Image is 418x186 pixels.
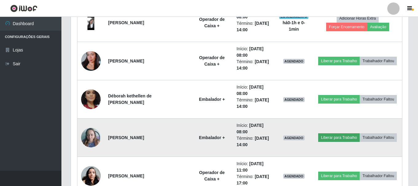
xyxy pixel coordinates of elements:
[199,17,225,28] strong: Operador de Caixa +
[360,172,397,180] button: Trabalhador Faltou
[236,20,271,33] li: Término:
[283,20,305,32] strong: há 0-1 h e 0-1 min
[199,97,225,102] strong: Embalador +
[318,172,360,180] button: Liberar para Trabalho
[108,135,144,140] strong: [PERSON_NAME]
[236,59,271,71] li: Término:
[81,15,101,30] img: 1737655206181.jpeg
[108,173,144,178] strong: [PERSON_NAME]
[236,135,271,148] li: Término:
[199,170,225,181] strong: Operador de Caixa +
[367,23,389,31] button: Avaliação
[337,14,379,23] button: Adicionar Horas Extra
[81,125,101,151] img: 1727202109087.jpeg
[108,20,144,25] strong: [PERSON_NAME]
[108,59,144,63] strong: [PERSON_NAME]
[360,95,397,104] button: Trabalhador Faltou
[326,23,367,31] button: Forçar Encerramento
[236,85,264,96] time: [DATE] 08:00
[236,46,264,58] time: [DATE] 08:00
[236,97,271,110] li: Término:
[318,133,360,142] button: Liberar para Trabalho
[81,79,101,120] img: 1705882743267.jpeg
[360,133,397,142] button: Trabalhador Faltou
[108,93,152,105] strong: Déborah kethellen de [PERSON_NAME]
[236,161,264,173] time: [DATE] 11:00
[236,123,264,134] time: [DATE] 08:00
[283,135,305,140] span: AGENDADO
[236,122,271,135] li: Início:
[318,57,360,65] button: Liberar para Trabalho
[283,97,305,102] span: AGENDADO
[360,57,397,65] button: Trabalhador Faltou
[236,46,271,59] li: Início:
[199,55,225,66] strong: Operador de Caixa +
[10,5,37,12] img: CoreUI Logo
[236,84,271,97] li: Início:
[283,59,305,64] span: AGENDADO
[318,95,360,104] button: Liberar para Trabalho
[199,135,225,140] strong: Embalador +
[283,174,305,179] span: AGENDADO
[81,44,101,78] img: 1743427622998.jpeg
[236,161,271,173] li: Início:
